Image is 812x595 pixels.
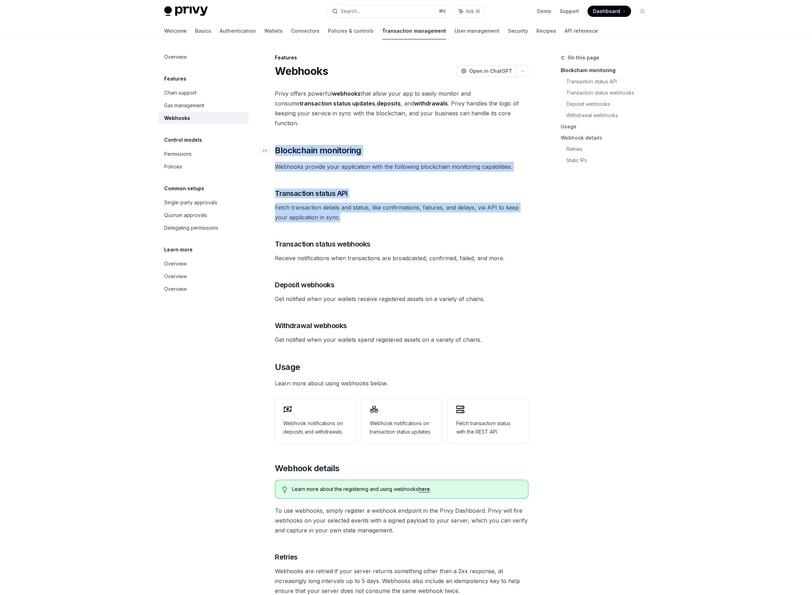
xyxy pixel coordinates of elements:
button: Toggle dark mode [637,6,648,17]
a: here [418,486,430,492]
span: Deposit webhooks [275,280,334,290]
a: Permissions [159,148,249,160]
strong: transaction status updates [299,100,375,107]
h5: Features [164,75,186,83]
a: Overview [159,257,249,270]
button: Ask AI [454,5,485,18]
strong: withdrawals [414,100,448,107]
button: Search...⌘K [327,5,450,18]
strong: webhooks [332,90,361,97]
a: Blockchain monitoring [561,65,653,76]
span: Learn more about using webhooks below. [275,378,528,388]
div: Delegating permissions [164,224,218,232]
span: Webhook notifications on transaction status updates. [370,419,434,436]
h5: Control models [164,136,202,144]
span: Receive notifications when transactions are broadcasted, confirmed, failed, and more. [275,253,528,263]
a: Authentication [220,23,256,39]
span: Ask AI [466,8,480,15]
a: Delegating permissions [159,222,249,234]
a: Webhook notifications on transaction status updates. [361,398,442,443]
a: Transaction status webhooks [566,87,653,98]
a: Demo [537,8,551,15]
a: Support [560,8,579,15]
a: Webhook notifications on deposits and withdrawals. [275,398,356,443]
span: Open in ChatGPT [469,68,512,75]
a: Gas management [159,99,249,112]
span: Webhook notifications on deposits and withdrawals. [283,419,347,436]
div: Search... [341,7,360,15]
div: Chain support [164,89,196,97]
span: Transaction status API [275,188,347,198]
a: Withdrawal webhooks [566,110,653,121]
a: Overview [159,51,249,63]
span: Transaction status webhooks [275,239,370,249]
a: Quorum approvals [159,209,249,222]
div: Policies [164,162,182,171]
div: Overview [164,53,187,61]
div: Webhooks [164,114,190,122]
a: Usage [561,121,653,132]
button: Open in ChatGPT [456,65,516,77]
a: Transaction status API [566,76,653,87]
span: Retries [275,552,298,562]
span: Fetch transaction status with the REST API. [456,419,520,436]
span: ⌘ K [439,8,446,14]
div: Gas management [164,101,204,110]
a: Static IPs [566,155,653,166]
a: Policies & controls [328,23,374,39]
a: Basics [195,23,211,39]
span: Learn more about the registering and using webhooks . [292,486,521,493]
div: Overview [164,272,187,281]
h5: Common setups [164,184,204,193]
a: User management [455,23,500,39]
a: Fetch transaction status with the REST API. [447,398,528,443]
span: On this page [568,53,599,62]
span: Privy offers powerful that allow your app to easily monitor and consume , , and . Privy handles t... [275,89,528,128]
svg: Tip [282,486,287,493]
a: Navigate to header [261,145,275,156]
div: Single-party approvals [164,198,217,207]
a: Connectors [291,23,320,39]
a: Transaction management [382,23,446,39]
span: Usage [275,362,300,373]
div: Permissions [164,150,192,158]
div: Overview [164,260,187,268]
a: Deposit webhooks [566,98,653,110]
a: Webhooks [159,112,249,124]
span: Webhooks provide your application with the following blockchain monitoring capabilities. [275,162,528,172]
strong: deposits [377,100,401,107]
h1: Webhooks [275,65,328,77]
span: Get notified when your wallets spend registered assets on a variety of chains. [275,335,528,345]
span: Withdrawal webhooks [275,321,347,331]
a: Webhook details [561,132,653,143]
div: Features [275,54,528,61]
a: Retries [566,143,653,155]
a: Policies [159,160,249,173]
a: Chain support [159,87,249,99]
a: Security [508,23,528,39]
div: Overview [164,285,187,293]
a: Welcome [164,23,187,39]
a: Wallets [264,23,283,39]
span: Get notified when your wallets receive registered assets on a variety of chains. [275,294,528,304]
div: Quorum approvals [164,211,207,219]
a: Overview [159,270,249,283]
span: Fetch transaction details and status, like confirmations, failures, and delays, via API to keep y... [275,203,528,222]
a: Single-party approvals [159,196,249,209]
a: Recipes [536,23,556,39]
h5: Learn more [164,245,193,254]
a: Overview [159,283,249,295]
span: Webhook details [275,463,339,474]
img: light logo [164,6,208,16]
span: Blockchain monitoring [275,145,361,156]
span: To use webhooks, simply register a webhook endpoint in the Privy Dashboard. Privy will fire webho... [275,506,528,535]
a: API reference [565,23,598,39]
a: Dashboard [587,6,631,17]
span: Dashboard [593,8,620,15]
